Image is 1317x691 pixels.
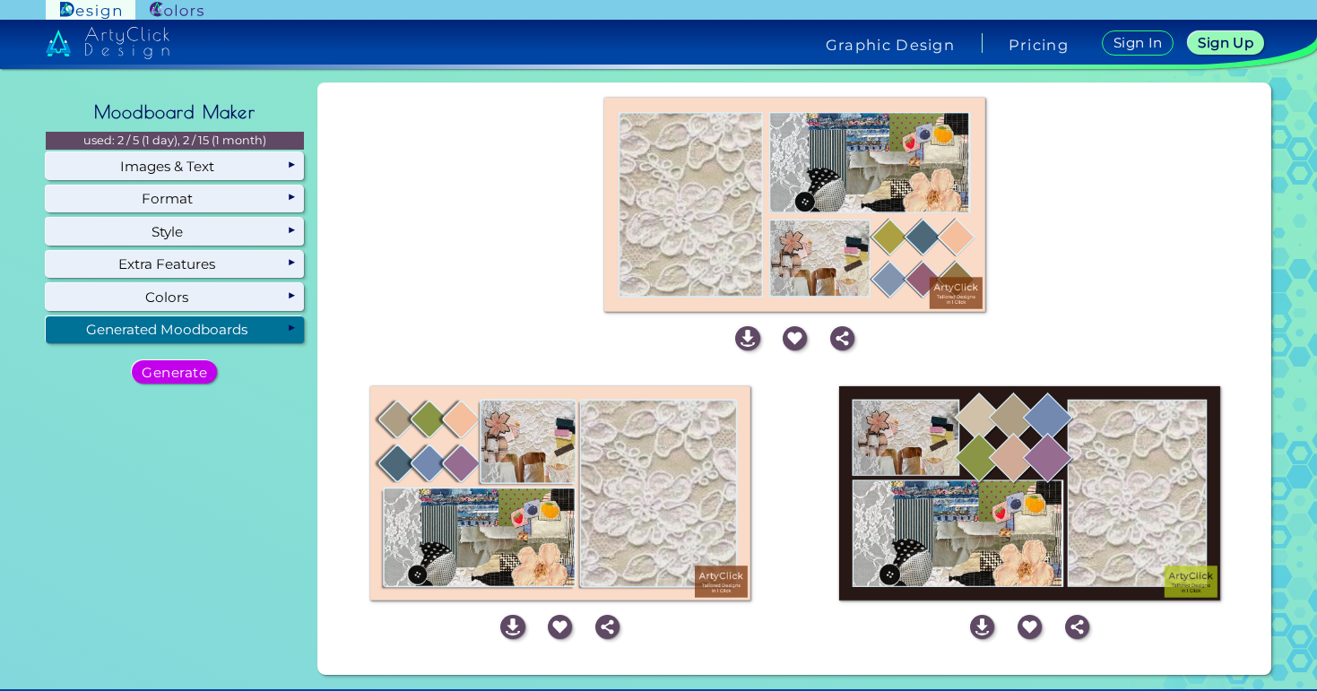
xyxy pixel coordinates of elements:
[500,615,524,639] img: icon_download_white.svg
[1103,30,1174,56] a: Sign In
[1198,36,1253,49] h5: Sign Up
[548,615,572,639] img: icon_favourite_white.svg
[1018,615,1042,639] img: icon_favourite_white.svg
[85,92,264,132] h2: Moodboard Maker
[46,186,304,212] div: Format
[46,251,304,278] div: Extra Features
[783,326,807,350] img: icon_favourite_white.svg
[46,152,304,179] div: Images & Text
[1009,38,1069,52] a: Pricing
[46,316,304,343] div: Generated Moodboards
[970,615,994,639] img: icon_download_white.svg
[735,326,759,350] img: icon_download_white.svg
[46,283,304,310] div: Colors
[1188,31,1263,55] a: Sign Up
[830,326,854,350] img: icon_share_white.svg
[46,27,169,59] img: artyclick_design_logo_white_combined_path.svg
[1065,615,1089,639] img: icon_share_white.svg
[46,218,304,245] div: Style
[1113,36,1163,49] h5: Sign In
[826,38,955,52] h4: Graphic Design
[143,366,207,379] h5: Generate
[595,615,620,639] img: icon_share_white.svg
[150,2,204,19] img: ArtyClick Colors logo
[46,132,304,150] p: used: 2 / 5 (1 day), 2 / 15 (1 month)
